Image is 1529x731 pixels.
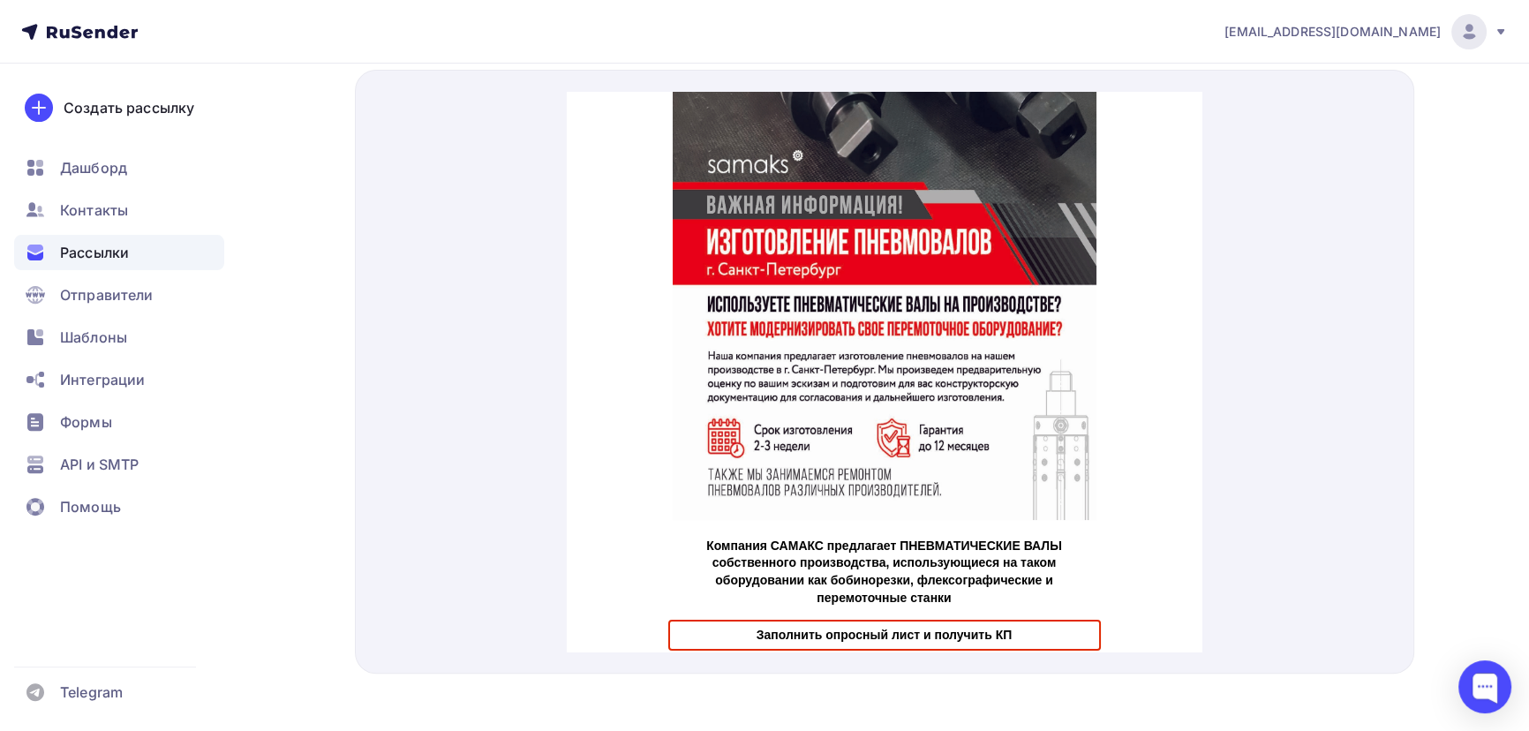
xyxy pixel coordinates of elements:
[60,682,123,703] span: Telegram
[60,157,127,178] span: Дашборд
[64,97,194,118] div: Создать рассылку
[60,411,112,433] span: Формы
[60,242,129,263] span: Рассылки
[60,496,121,517] span: Помощь
[1224,23,1441,41] span: [EMAIL_ADDRESS][DOMAIN_NAME]
[102,528,534,559] a: Заполнить опросный лист и получить КП
[14,150,224,185] a: Дашборд
[139,447,495,513] strong: Компания САМАКС предлагает ПНЕВМАТИЧЕСКИЕ ВАЛЫ собственного производства, использующиеся на таком...
[60,284,154,305] span: Отправители
[14,192,224,228] a: Контакты
[1224,14,1508,49] a: [EMAIL_ADDRESS][DOMAIN_NAME]
[60,454,139,475] span: API и SMTP
[60,200,128,221] span: Контакты
[14,404,224,440] a: Формы
[190,536,446,550] span: Заполнить опросный лист и получить КП
[14,320,224,355] a: Шаблоны
[60,369,145,390] span: Интеграции
[60,327,127,348] span: Шаблоны
[14,277,224,313] a: Отправители
[14,235,224,270] a: Рассылки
